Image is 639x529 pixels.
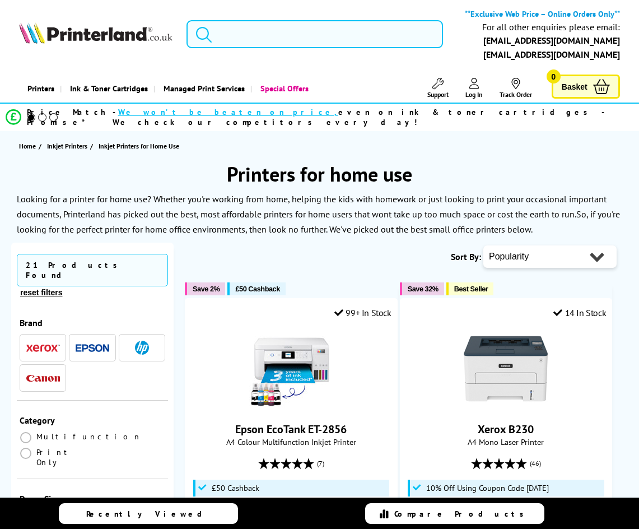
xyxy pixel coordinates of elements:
[23,370,63,386] button: Canon
[47,140,87,152] span: Inkjet Printers
[72,340,113,355] button: Epson
[227,282,285,295] button: £50 Cashback
[17,193,607,220] p: Looking for a printer for home use? Whether you're working from home, helping the kids with homew...
[427,90,449,99] span: Support
[59,503,238,524] a: Recently Viewed
[400,282,444,295] button: Save 32%
[191,437,391,447] span: A4 Colour Multifunction Inkjet Printer
[60,74,153,103] a: Ink & Toner Cartridges
[446,282,494,295] button: Best Seller
[20,317,165,328] div: Brand
[426,484,549,493] span: 10% Off Using Coupon Code [DATE]
[153,74,250,103] a: Managed Print Services
[552,75,620,99] a: Basket 0
[317,453,324,474] span: (7)
[406,437,607,447] span: A4 Mono Laser Printer
[20,415,165,426] div: Category
[19,22,172,47] a: Printerland Logo
[408,285,439,293] span: Save 32%
[454,285,488,293] span: Best Seller
[465,8,620,19] b: **Exclusive Web Price – Online Orders Only**
[36,431,142,442] span: Multifunction
[365,503,544,524] a: Compare Products
[23,340,63,355] button: Xerox
[249,402,333,413] a: Epson EcoTank ET-2856
[17,287,66,298] button: reset filters
[36,447,92,467] span: Print Only
[118,107,338,117] span: We won’t be beaten on price,
[249,327,333,411] img: Epson EcoTank ET-2856
[464,327,548,411] img: Xerox B230
[500,78,532,99] a: Track Order
[86,509,213,519] span: Recently Viewed
[193,285,220,293] span: Save 2%
[465,78,483,99] a: Log In
[47,140,90,152] a: Inkjet Printers
[212,484,259,493] span: £50 Cashback
[235,422,347,437] a: Epson EcoTank ET-2856
[26,375,60,382] img: Canon
[547,69,561,83] span: 0
[553,307,606,318] div: 14 In Stock
[113,107,609,127] div: - even on ink & toner cartridges - We check our competitors every day!
[6,108,608,127] li: modal_Promise
[70,74,148,103] span: Ink & Toner Cartridges
[19,74,60,103] a: Printers
[483,49,620,60] a: [EMAIL_ADDRESS][DOMAIN_NAME]
[464,402,548,413] a: Xerox B230
[20,493,165,504] div: Paper Size
[483,35,620,46] a: [EMAIL_ADDRESS][DOMAIN_NAME]
[19,22,172,44] img: Printerland Logo
[99,142,179,150] span: Inkjet Printers for Home Use
[122,340,162,355] button: HP
[562,79,587,94] span: Basket
[482,22,620,33] div: For all other enquiries please email:
[427,78,449,99] a: Support
[135,341,149,355] img: HP
[250,74,314,103] a: Special Offers
[185,282,225,295] button: Save 2%
[26,344,60,352] img: Xerox
[478,422,534,437] a: Xerox B230
[11,161,628,187] h1: Printers for home use
[76,344,109,352] img: Epson
[451,251,481,262] span: Sort By:
[394,509,530,519] span: Compare Products
[17,254,168,286] span: 21 Products Found
[235,285,279,293] span: £50 Cashback
[19,140,39,152] a: Home
[334,307,391,318] div: 99+ In Stock
[465,90,483,99] span: Log In
[530,453,541,474] span: (46)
